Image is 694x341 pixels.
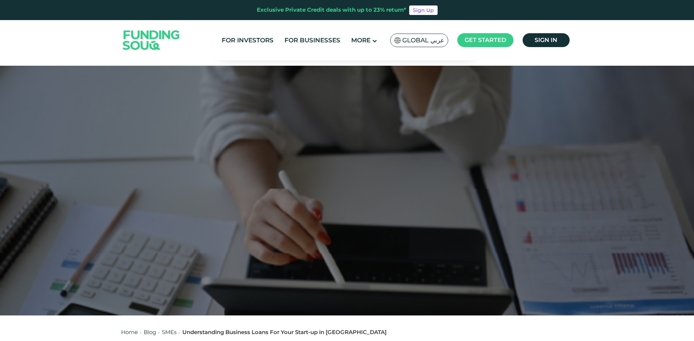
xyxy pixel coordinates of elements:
[220,34,275,46] a: For Investors
[394,37,401,43] img: SA Flag
[121,329,138,336] a: Home
[116,22,187,59] img: Logo
[409,5,438,15] a: Sign Up
[402,36,444,45] span: Global عربي
[182,328,387,337] div: Understanding Business Loans For Your Start-up in [GEOGRAPHIC_DATA]
[535,37,557,43] span: Sign in
[162,329,177,336] a: SMEs
[144,329,156,336] a: Blog
[351,37,371,44] span: More
[523,33,570,47] a: Sign in
[257,6,406,14] div: Exclusive Private Credit deals with up to 23% return*
[283,34,342,46] a: For Businesses
[465,37,506,43] span: Get started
